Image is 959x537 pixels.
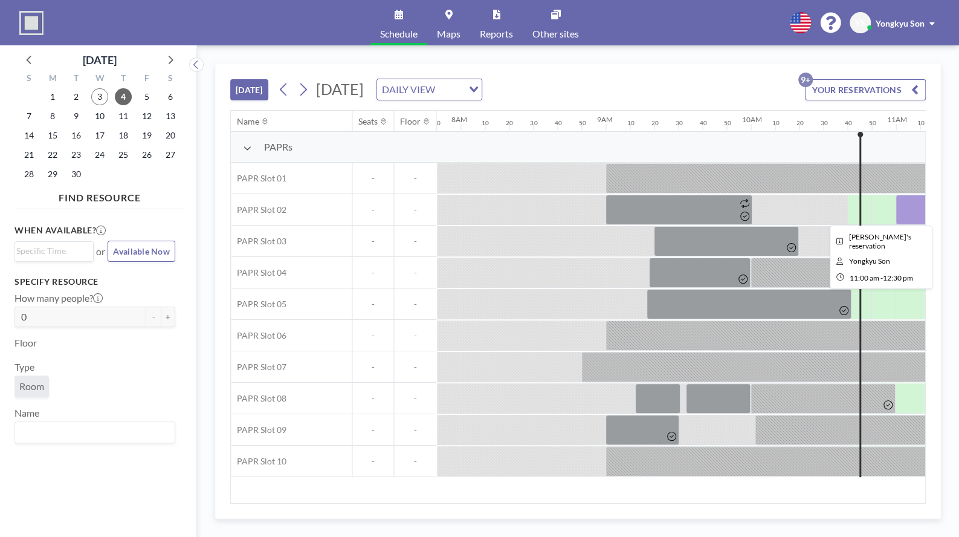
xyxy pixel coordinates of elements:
div: 8AM [451,115,467,124]
span: Other sites [532,29,579,39]
div: 20 [796,119,803,127]
span: PAPR Slot 09 [231,425,286,435]
div: 50 [868,119,876,127]
div: 11AM [886,115,906,124]
span: Available Now [113,246,170,256]
div: 40 [554,119,561,127]
span: - [352,362,393,373]
span: PAPR Slot 03 [231,236,286,247]
span: Wednesday, September 24, 2025 [91,146,108,163]
span: Sunday, September 28, 2025 [21,166,37,183]
div: 10 [627,119,634,127]
div: Search for option [15,242,93,260]
span: - [352,299,393,310]
button: YOUR RESERVATIONS9+ [805,79,926,100]
div: 40 [844,119,851,127]
span: Yongkyu Son [849,256,890,265]
span: Tuesday, September 30, 2025 [68,166,85,183]
span: DAILY VIEW [379,82,438,97]
input: Search for option [16,425,168,440]
span: - [394,236,436,247]
div: 10 [917,119,924,127]
span: Sunday, September 14, 2025 [21,127,37,144]
div: 10 [482,119,489,127]
div: [DATE] [83,51,117,68]
span: Wednesday, September 17, 2025 [91,127,108,144]
span: - [880,273,883,282]
span: [DATE] [316,80,364,98]
p: 9+ [798,73,813,87]
span: PAPR Slot 06 [231,330,286,341]
span: Friday, September 26, 2025 [138,146,155,163]
span: Tuesday, September 16, 2025 [68,127,85,144]
span: Sunday, September 21, 2025 [21,146,37,163]
div: Floor [400,116,421,127]
div: 40 [699,119,706,127]
span: Thursday, September 4, 2025 [115,88,132,105]
div: 20 [651,119,658,127]
span: Thursday, September 18, 2025 [115,127,132,144]
span: - [394,204,436,215]
span: Friday, September 5, 2025 [138,88,155,105]
div: Search for option [15,422,175,443]
span: - [352,393,393,404]
div: Search for option [377,79,482,100]
label: How many people? [15,292,103,304]
div: 50 [433,119,441,127]
span: - [352,456,393,467]
span: Thursday, September 11, 2025 [115,108,132,125]
span: Monday, September 1, 2025 [44,88,61,105]
span: Maps [437,29,460,39]
div: 10AM [741,115,761,124]
div: 9AM [596,115,612,124]
span: - [394,173,436,184]
span: Saturday, September 13, 2025 [162,108,179,125]
span: - [352,425,393,435]
div: W [88,71,112,87]
span: Yongkyu's reservation [849,232,911,250]
span: Friday, September 12, 2025 [138,108,155,125]
span: PAPR Slot 01 [231,173,286,184]
span: - [352,236,393,247]
div: 10 [772,119,779,127]
span: Saturday, September 20, 2025 [162,127,179,144]
span: - [352,173,393,184]
span: Reports [480,29,513,39]
div: 50 [578,119,586,127]
span: PAPR Slot 04 [231,267,286,278]
div: 30 [820,119,827,127]
span: PAPR Slot 02 [231,204,286,215]
div: F [135,71,158,87]
button: Available Now [108,241,175,262]
span: Tuesday, September 2, 2025 [68,88,85,105]
span: - [352,330,393,341]
input: Search for option [439,82,462,97]
span: Wednesday, September 10, 2025 [91,108,108,125]
span: - [394,299,436,310]
span: - [394,330,436,341]
span: PAPR Slot 08 [231,393,286,404]
span: Monday, September 22, 2025 [44,146,61,163]
div: 50 [723,119,731,127]
h4: FIND RESOURCE [15,187,185,204]
span: - [394,267,436,278]
div: S [18,71,41,87]
span: 11:00 AM [850,273,879,282]
span: Schedule [380,29,418,39]
span: 12:30 PM [883,273,913,282]
span: PAPR Slot 07 [231,362,286,373]
div: M [41,71,65,87]
span: - [394,425,436,435]
div: Seats [358,116,378,127]
button: - [146,307,161,327]
span: PAPR Slot 05 [231,299,286,310]
span: Tuesday, September 23, 2025 [68,146,85,163]
button: + [161,307,175,327]
span: - [394,393,436,404]
span: Monday, September 29, 2025 [44,166,61,183]
span: Room [19,380,44,392]
span: Friday, September 19, 2025 [138,127,155,144]
span: - [394,456,436,467]
span: - [352,267,393,278]
div: Name [237,116,259,127]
